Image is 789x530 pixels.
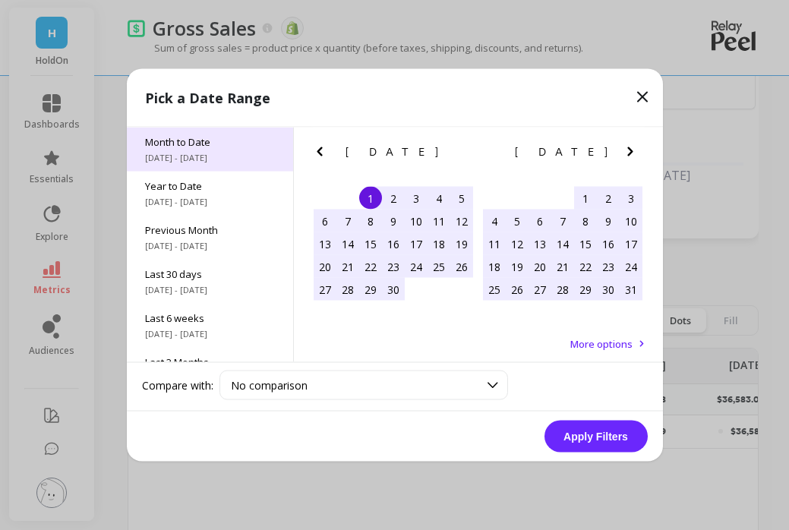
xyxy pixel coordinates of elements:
[145,152,275,164] span: [DATE] - [DATE]
[145,267,275,281] span: Last 30 days
[483,210,506,232] div: Choose Sunday, May 4th, 2025
[142,377,213,393] label: Compare with:
[597,187,620,210] div: Choose Friday, May 2nd, 2025
[506,255,529,278] div: Choose Monday, May 19th, 2025
[314,187,473,301] div: month 2025-04
[346,146,440,158] span: [DATE]
[145,284,275,296] span: [DATE] - [DATE]
[314,210,336,232] div: Choose Sunday, April 6th, 2025
[382,187,405,210] div: Choose Wednesday, April 2nd, 2025
[405,255,428,278] div: Choose Thursday, April 24th, 2025
[382,232,405,255] div: Choose Wednesday, April 16th, 2025
[529,210,551,232] div: Choose Tuesday, May 6th, 2025
[620,278,642,301] div: Choose Saturday, May 31st, 2025
[620,232,642,255] div: Choose Saturday, May 17th, 2025
[620,255,642,278] div: Choose Saturday, May 24th, 2025
[145,87,270,109] p: Pick a Date Range
[574,210,597,232] div: Choose Thursday, May 8th, 2025
[336,255,359,278] div: Choose Monday, April 21st, 2025
[551,232,574,255] div: Choose Wednesday, May 14th, 2025
[515,146,610,158] span: [DATE]
[145,311,275,325] span: Last 6 weeks
[506,210,529,232] div: Choose Monday, May 5th, 2025
[450,232,473,255] div: Choose Saturday, April 19th, 2025
[428,232,450,255] div: Choose Friday, April 18th, 2025
[574,232,597,255] div: Choose Thursday, May 15th, 2025
[311,143,335,167] button: Previous Month
[574,255,597,278] div: Choose Thursday, May 22nd, 2025
[597,278,620,301] div: Choose Friday, May 30th, 2025
[145,223,275,237] span: Previous Month
[483,255,506,278] div: Choose Sunday, May 18th, 2025
[621,143,645,167] button: Next Month
[145,328,275,340] span: [DATE] - [DATE]
[405,232,428,255] div: Choose Thursday, April 17th, 2025
[452,143,476,167] button: Next Month
[597,232,620,255] div: Choose Friday, May 16th, 2025
[529,232,551,255] div: Choose Tuesday, May 13th, 2025
[620,210,642,232] div: Choose Saturday, May 10th, 2025
[506,232,529,255] div: Choose Monday, May 12th, 2025
[231,378,308,393] span: No comparison
[382,278,405,301] div: Choose Wednesday, April 30th, 2025
[506,278,529,301] div: Choose Monday, May 26th, 2025
[336,210,359,232] div: Choose Monday, April 7th, 2025
[529,278,551,301] div: Choose Tuesday, May 27th, 2025
[450,255,473,278] div: Choose Saturday, April 26th, 2025
[359,232,382,255] div: Choose Tuesday, April 15th, 2025
[145,240,275,252] span: [DATE] - [DATE]
[428,210,450,232] div: Choose Friday, April 11th, 2025
[382,255,405,278] div: Choose Wednesday, April 23rd, 2025
[483,187,642,301] div: month 2025-05
[359,278,382,301] div: Choose Tuesday, April 29th, 2025
[336,278,359,301] div: Choose Monday, April 28th, 2025
[314,278,336,301] div: Choose Sunday, April 27th, 2025
[551,278,574,301] div: Choose Wednesday, May 28th, 2025
[428,187,450,210] div: Choose Friday, April 4th, 2025
[359,255,382,278] div: Choose Tuesday, April 22nd, 2025
[597,255,620,278] div: Choose Friday, May 23rd, 2025
[529,255,551,278] div: Choose Tuesday, May 20th, 2025
[145,196,275,208] span: [DATE] - [DATE]
[574,187,597,210] div: Choose Thursday, May 1st, 2025
[597,210,620,232] div: Choose Friday, May 9th, 2025
[483,232,506,255] div: Choose Sunday, May 11th, 2025
[145,179,275,193] span: Year to Date
[145,355,275,369] span: Last 3 Months
[450,210,473,232] div: Choose Saturday, April 12th, 2025
[574,278,597,301] div: Choose Thursday, May 29th, 2025
[336,232,359,255] div: Choose Monday, April 14th, 2025
[405,210,428,232] div: Choose Thursday, April 10th, 2025
[551,210,574,232] div: Choose Wednesday, May 7th, 2025
[620,187,642,210] div: Choose Saturday, May 3rd, 2025
[314,232,336,255] div: Choose Sunday, April 13th, 2025
[479,143,503,167] button: Previous Month
[314,255,336,278] div: Choose Sunday, April 20th, 2025
[544,421,648,453] button: Apply Filters
[483,278,506,301] div: Choose Sunday, May 25th, 2025
[382,210,405,232] div: Choose Wednesday, April 9th, 2025
[551,255,574,278] div: Choose Wednesday, May 21st, 2025
[428,255,450,278] div: Choose Friday, April 25th, 2025
[570,337,633,351] span: More options
[359,187,382,210] div: Choose Tuesday, April 1st, 2025
[405,187,428,210] div: Choose Thursday, April 3rd, 2025
[359,210,382,232] div: Choose Tuesday, April 8th, 2025
[450,187,473,210] div: Choose Saturday, April 5th, 2025
[145,135,275,149] span: Month to Date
